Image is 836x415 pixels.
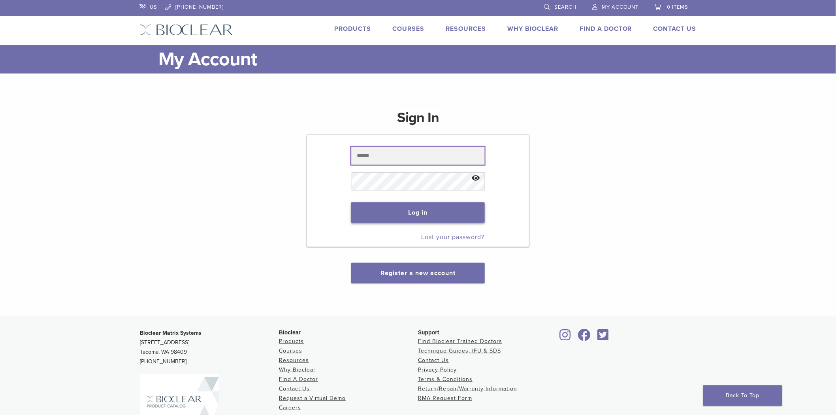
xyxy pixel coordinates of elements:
[397,108,439,134] h1: Sign In
[557,334,574,341] a: Bioclear
[554,4,576,10] span: Search
[703,385,782,406] a: Back To Top
[595,334,612,341] a: Bioclear
[575,334,593,341] a: Bioclear
[279,329,301,336] span: Bioclear
[602,4,639,10] span: My Account
[279,385,310,392] a: Contact Us
[446,25,486,33] a: Resources
[653,25,697,33] a: Contact Us
[351,202,484,223] button: Log in
[279,338,304,345] a: Products
[392,25,424,33] a: Courses
[351,263,485,283] button: Register a new account
[418,366,457,373] a: Privacy Policy
[279,395,346,402] a: Request a Virtual Demo
[418,347,501,354] a: Technique Guides, IFU & SDS
[418,338,502,345] a: Find Bioclear Trained Doctors
[667,4,689,10] span: 0 items
[467,168,484,189] button: Show password
[139,24,233,36] img: Bioclear
[422,233,485,241] a: Lost your password?
[279,366,316,373] a: Why Bioclear
[507,25,558,33] a: Why Bioclear
[334,25,371,33] a: Products
[279,376,318,383] a: Find A Doctor
[279,404,301,411] a: Careers
[140,330,201,336] strong: Bioclear Matrix Systems
[418,385,517,392] a: Return/Repair/Warranty Information
[580,25,632,33] a: Find A Doctor
[279,347,302,354] a: Courses
[418,329,439,336] span: Support
[140,328,279,366] p: [STREET_ADDRESS] Tacoma, WA 98409 [PHONE_NUMBER]
[418,357,449,364] a: Contact Us
[279,357,309,364] a: Resources
[418,376,473,383] a: Terms & Conditions
[158,45,697,74] h1: My Account
[380,269,456,277] a: Register a new account
[418,395,472,402] a: RMA Request Form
